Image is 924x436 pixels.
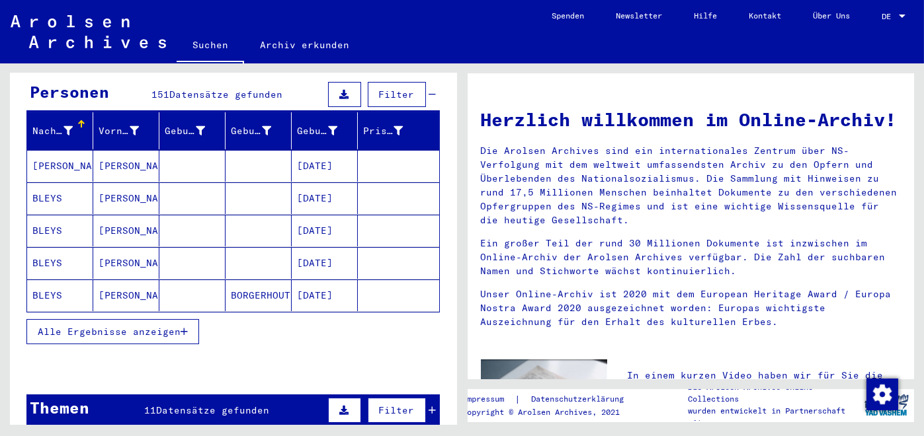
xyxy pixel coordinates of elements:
span: 151 [151,89,169,100]
p: wurden entwickelt in Partnerschaft mit [688,405,858,429]
div: Vorname [99,120,159,141]
p: Die Arolsen Archives Online-Collections [688,381,858,405]
div: Geburt‏ [231,124,271,138]
div: Personen [30,80,109,104]
p: Ein großer Teil der rund 30 Millionen Dokumente ist inzwischen im Online-Archiv der Arolsen Archi... [481,236,902,278]
mat-header-cell: Geburt‏ [226,112,292,149]
mat-header-cell: Geburtsname [159,112,226,149]
mat-cell: [DATE] [292,247,358,279]
div: Prisoner # [363,120,423,141]
div: Geburtsdatum [297,124,337,138]
p: Copyright © Arolsen Archives, 2021 [462,406,640,418]
div: Vorname [99,124,139,138]
mat-cell: [PERSON_NAME] [93,182,159,214]
mat-cell: BLEYS [27,279,93,311]
span: Alle Ergebnisse anzeigen [38,326,181,338]
a: Archiv erkunden [244,29,365,61]
mat-cell: BLEYS [27,247,93,279]
div: Prisoner # [363,124,403,138]
button: Alle Ergebnisse anzeigen [26,319,199,344]
div: Geburtsname [165,124,205,138]
span: Datensätze gefunden [156,404,269,416]
div: Nachname [32,124,73,138]
span: Datensätze gefunden [169,89,282,100]
mat-cell: [PERSON_NAME] [93,215,159,246]
button: Filter [368,398,426,423]
mat-header-cell: Prisoner # [358,112,439,149]
a: Suchen [177,29,244,63]
span: Filter [379,89,415,100]
a: Impressum [462,392,515,406]
p: Die Arolsen Archives sind ein internationales Zentrum über NS-Verfolgung mit dem weltweit umfasse... [481,144,902,227]
mat-header-cell: Vorname [93,112,159,149]
mat-cell: BLEYS [27,215,93,246]
p: In einem kurzen Video haben wir für Sie die wichtigsten Tipps für die Suche im Online-Archiv zusa... [627,369,901,410]
button: Filter [368,82,426,107]
mat-header-cell: Geburtsdatum [292,112,358,149]
p: Unser Online-Archiv ist 2020 mit dem European Heritage Award / Europa Nostra Award 2020 ausgezeic... [481,287,902,329]
div: Geburtsdatum [297,120,357,141]
div: Geburtsname [165,120,225,141]
img: video.jpg [481,359,608,428]
mat-cell: [DATE] [292,215,358,246]
div: Geburt‏ [231,120,291,141]
mat-cell: [PERSON_NAME] [27,150,93,182]
mat-cell: BLEYS [27,182,93,214]
img: Arolsen_neg.svg [11,15,166,48]
span: 11 [144,404,156,416]
div: | [462,392,640,406]
h1: Herzlich willkommen im Online-Archiv! [481,106,902,133]
mat-cell: [PERSON_NAME] [93,150,159,182]
mat-header-cell: Nachname [27,112,93,149]
a: Datenschutzerklärung [521,392,640,406]
mat-cell: [DATE] [292,182,358,214]
span: Filter [379,404,415,416]
div: Themen [30,396,89,419]
mat-cell: BORGERHOUT [226,279,292,311]
mat-cell: [DATE] [292,150,358,182]
mat-cell: [PERSON_NAME] [93,247,159,279]
mat-cell: [PERSON_NAME] [93,279,159,311]
mat-cell: [DATE] [292,279,358,311]
span: DE [882,12,896,21]
div: Nachname [32,120,93,141]
img: yv_logo.png [862,388,911,421]
img: Zustimmung ändern [866,379,898,410]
